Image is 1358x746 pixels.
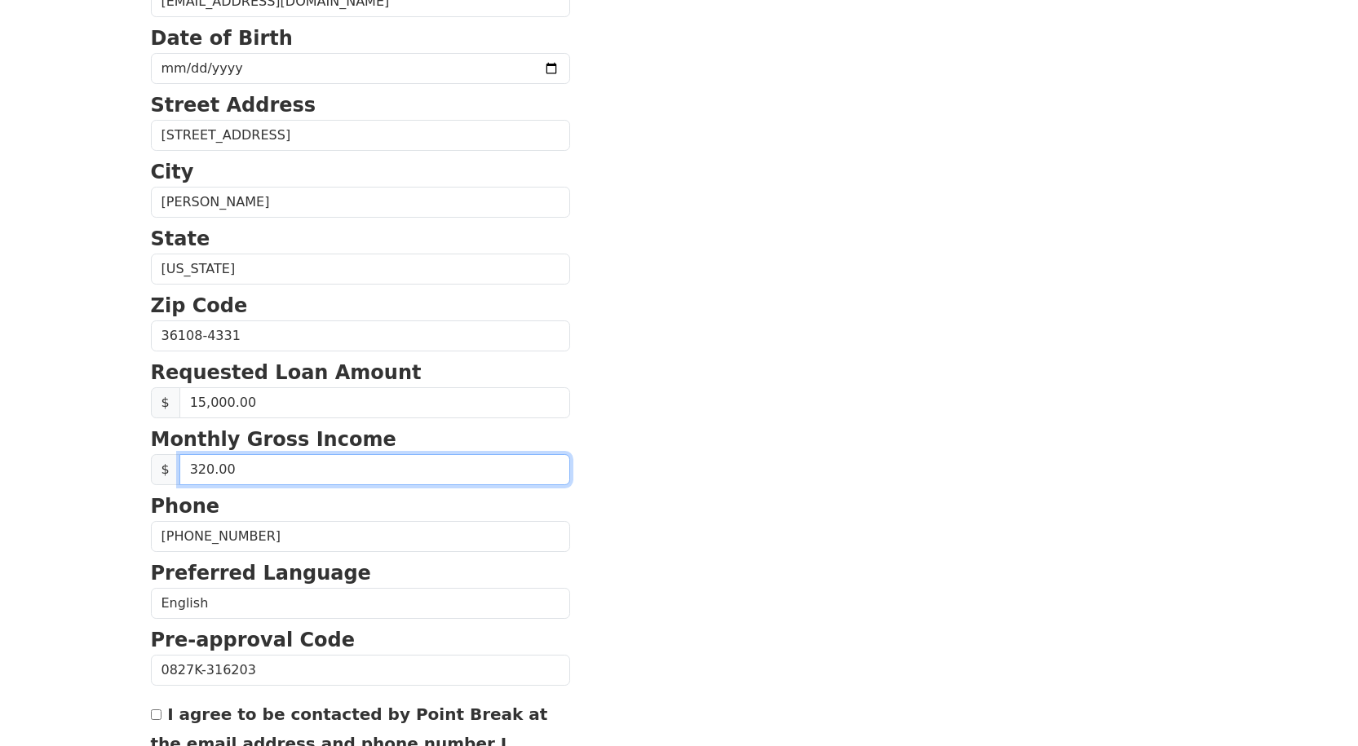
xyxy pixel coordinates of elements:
strong: Pre-approval Code [151,629,356,651]
input: 0.00 [179,454,570,485]
input: City [151,187,570,218]
input: Pre-approval Code [151,655,570,686]
input: Zip Code [151,320,570,351]
input: Phone [151,521,570,552]
strong: Phone [151,495,220,518]
strong: Requested Loan Amount [151,361,422,384]
strong: State [151,227,210,250]
p: Monthly Gross Income [151,425,570,454]
strong: City [151,161,194,183]
span: $ [151,454,180,485]
strong: Date of Birth [151,27,293,50]
input: Street Address [151,120,570,151]
span: $ [151,387,180,418]
input: Requested Loan Amount [179,387,570,418]
strong: Street Address [151,94,316,117]
strong: Preferred Language [151,562,371,585]
strong: Zip Code [151,294,248,317]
